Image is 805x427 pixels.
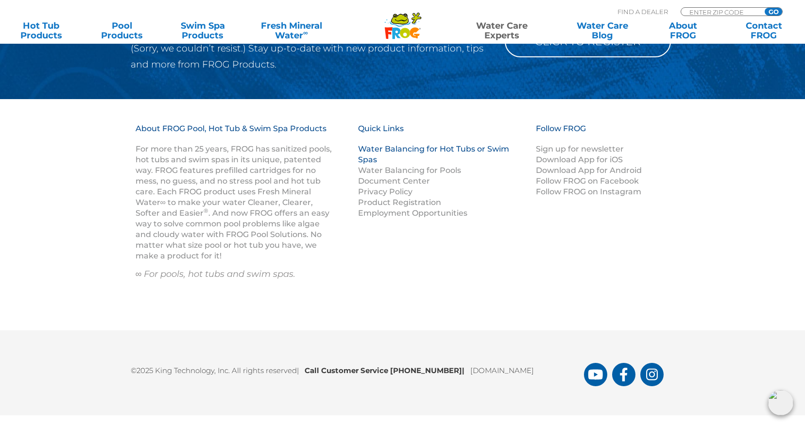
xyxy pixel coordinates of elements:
a: Water Balancing for Pools [358,166,461,175]
a: Privacy Policy [358,187,412,196]
a: Water Balancing for Hot Tubs or Swim Spas [358,144,509,164]
a: Swim SpaProducts [171,21,234,40]
input: Zip Code Form [688,8,754,16]
a: Product Registration [358,198,441,207]
img: openIcon [768,390,793,415]
a: [DOMAIN_NAME] [470,366,534,375]
sup: ® [204,207,208,214]
a: FROG Products Instagram Page [640,363,664,386]
p: (Sorry, we couldn’t resist.) Stay up-to-date with new product information, tips and more from FRO... [131,40,490,72]
a: Employment Opportunities [358,208,467,218]
h3: Quick Links [358,123,524,144]
a: Water CareBlog [571,21,634,40]
a: Follow FROG on Instagram [536,187,641,196]
a: Download App for Android [536,166,642,175]
b: Call Customer Service [PHONE_NUMBER] [305,366,470,375]
em: ∞ For pools, hot tubs and swim spas. [136,269,296,279]
span: | [462,366,464,375]
p: ©2025 King Technology, Inc. All rights reserved [131,359,584,376]
a: Fresh MineralWater∞ [252,21,331,40]
a: Hot TubProducts [10,21,72,40]
a: AboutFROG [651,21,714,40]
sup: ∞ [303,29,308,36]
a: Sign up for newsletter [536,144,624,154]
a: Download App for iOS [536,155,623,164]
h3: Follow FROG [536,123,657,144]
a: Follow FROG on Facebook [536,176,639,186]
span: | [297,366,299,375]
a: ContactFROG [733,21,795,40]
h3: About FROG Pool, Hot Tub & Swim Spa Products [136,123,334,144]
p: For more than 25 years, FROG has sanitized pools, hot tubs and swim spas in its unique, patented ... [136,144,334,261]
p: Find A Dealer [617,7,668,16]
a: Water CareExperts [451,21,553,40]
a: FROG Products Facebook Page [612,363,635,386]
input: GO [765,8,782,16]
a: Document Center [358,176,430,186]
a: FROG Products You Tube Page [584,363,607,386]
a: PoolProducts [90,21,153,40]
